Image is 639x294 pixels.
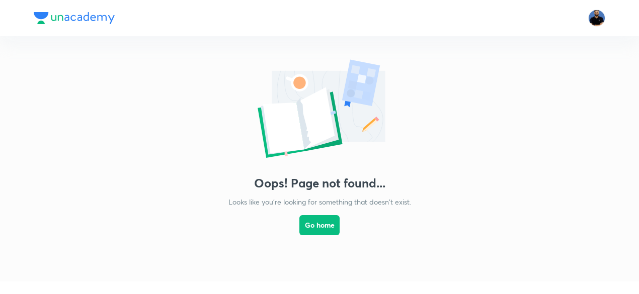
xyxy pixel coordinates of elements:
img: Company Logo [34,12,115,24]
img: Md Afroj [588,10,605,27]
a: Go home [299,207,340,261]
button: Go home [299,215,340,235]
img: error [219,56,420,164]
h3: Oops! Page not found... [254,176,385,190]
p: Looks like you're looking for something that doesn't exist. [228,197,411,207]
